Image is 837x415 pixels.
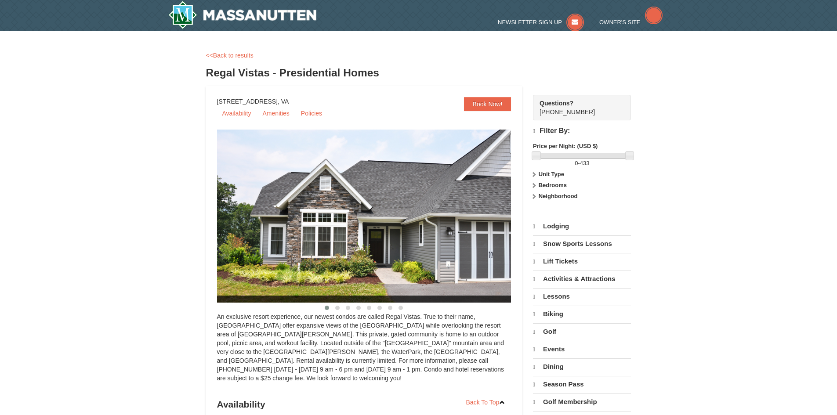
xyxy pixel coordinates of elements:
h4: Filter By: [533,127,631,135]
a: Events [533,341,631,357]
span: Newsletter Sign Up [498,19,562,25]
img: 19218991-1-902409a9.jpg [217,130,533,303]
strong: Questions? [540,100,573,107]
span: 0 [575,160,578,166]
a: <<Back to results [206,52,254,59]
a: Amenities [257,107,294,120]
a: Activities & Attractions [533,271,631,287]
h3: Availability [217,396,511,413]
strong: Price per Night: (USD $) [533,143,598,149]
a: Owner's Site [599,19,663,25]
img: Massanutten Resort Logo [168,1,317,29]
a: Dining [533,358,631,375]
a: Lessons [533,288,631,305]
strong: Neighborhood [539,193,578,199]
a: Biking [533,306,631,322]
a: Snow Sports Lessons [533,235,631,252]
a: Season Pass [533,376,631,393]
a: Massanutten Resort [168,1,317,29]
a: Newsletter Sign Up [498,19,584,25]
span: Owner's Site [599,19,641,25]
a: Back To Top [460,396,511,409]
a: Book Now! [464,97,511,111]
a: Golf [533,323,631,340]
label: - [533,159,631,168]
a: Policies [296,107,327,120]
a: Availability [217,107,257,120]
span: 433 [580,160,590,166]
h3: Regal Vistas - Presidential Homes [206,64,631,82]
a: Lodging [533,218,631,235]
strong: Bedrooms [539,182,567,188]
a: Golf Membership [533,393,631,410]
strong: Unit Type [539,171,564,177]
a: Lift Tickets [533,253,631,270]
div: An exclusive resort experience, our newest condos are called Regal Vistas. True to their name, [G... [217,312,511,391]
span: [PHONE_NUMBER] [540,99,615,115]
